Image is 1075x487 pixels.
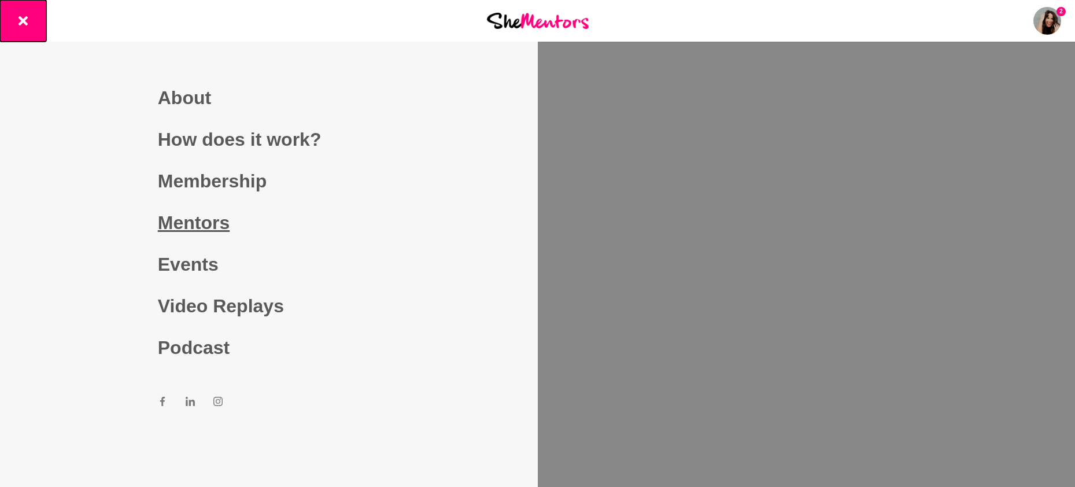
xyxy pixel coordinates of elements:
[158,285,380,327] a: Video Replays
[158,160,380,202] a: Membership
[1033,7,1061,35] img: Taliah-Kate (TK) Byron
[487,13,589,28] img: She Mentors Logo
[1033,7,1061,35] a: Taliah-Kate (TK) Byron2
[158,396,167,410] a: Facebook
[158,119,380,160] a: How does it work?
[158,77,380,119] a: About
[213,396,223,410] a: Instagram
[158,327,380,368] a: Podcast
[158,244,380,285] a: Events
[158,202,380,244] a: Mentors
[1056,7,1066,16] span: 2
[186,396,195,410] a: LinkedIn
